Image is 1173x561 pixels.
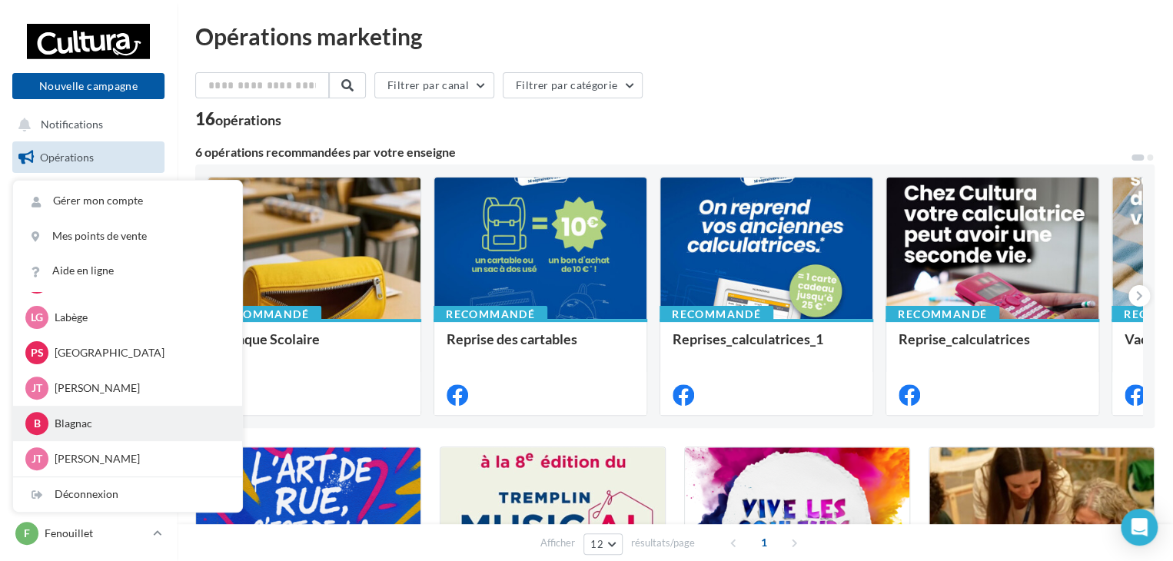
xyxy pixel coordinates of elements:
[34,416,41,431] span: B
[31,345,44,360] span: Ps
[590,538,603,550] span: 12
[9,141,168,174] a: Opérations
[374,72,494,98] button: Filtrer par canal
[31,310,43,325] span: Lg
[886,306,999,323] div: Recommandé
[13,254,242,288] a: Aide en ligne
[24,526,30,541] span: F
[55,380,224,396] p: [PERSON_NAME]
[55,416,224,431] p: Blagnac
[221,331,408,362] div: Banque Scolaire
[195,25,1155,48] div: Opérations marketing
[503,72,643,98] button: Filtrer par catégorie
[208,306,321,323] div: Recommandé
[12,73,164,99] button: Nouvelle campagne
[899,331,1086,362] div: Reprise_calculatrices
[447,331,634,362] div: Reprise des cartables
[32,451,42,466] span: JT
[40,151,94,164] span: Opérations
[195,111,281,128] div: 16
[45,526,147,541] p: Fenouillet
[55,310,224,325] p: Labège
[540,536,575,550] span: Afficher
[13,477,242,512] div: Déconnexion
[55,451,224,466] p: [PERSON_NAME]
[583,533,623,555] button: 12
[215,113,281,127] div: opérations
[660,306,773,323] div: Recommandé
[55,345,224,360] p: [GEOGRAPHIC_DATA]
[9,295,168,327] a: Calendrier
[12,519,164,548] a: F Fenouillet
[9,179,168,212] a: Boîte de réception99+
[1121,509,1158,546] div: Open Intercom Messenger
[13,184,242,218] a: Gérer mon compte
[631,536,695,550] span: résultats/page
[195,146,1130,158] div: 6 opérations recommandées par votre enseigne
[9,257,168,290] a: Médiathèque
[752,530,776,555] span: 1
[13,219,242,254] a: Mes points de vente
[9,219,168,251] a: Campagnes
[41,118,103,131] span: Notifications
[32,380,42,396] span: JT
[673,331,860,362] div: Reprises_calculatrices_1
[434,306,547,323] div: Recommandé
